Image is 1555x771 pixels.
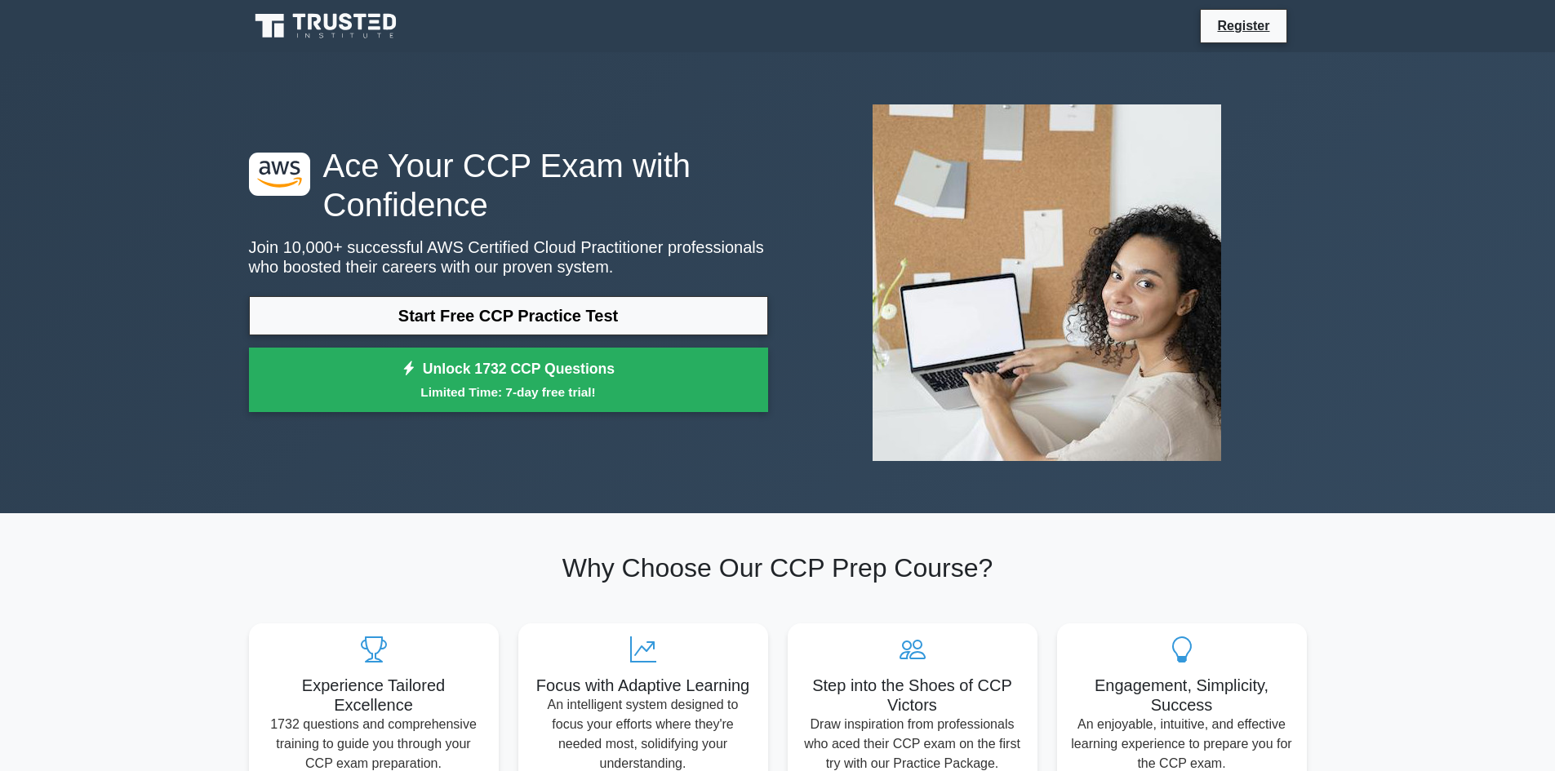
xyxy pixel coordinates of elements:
[249,146,768,224] h1: Ace Your CCP Exam with Confidence
[269,383,748,401] small: Limited Time: 7-day free trial!
[249,296,768,335] a: Start Free CCP Practice Test
[262,676,486,715] h5: Experience Tailored Excellence
[1207,16,1279,36] a: Register
[801,676,1024,715] h5: Step into the Shoes of CCP Victors
[249,348,768,413] a: Unlock 1732 CCP QuestionsLimited Time: 7-day free trial!
[1070,676,1294,715] h5: Engagement, Simplicity, Success
[249,552,1307,583] h2: Why Choose Our CCP Prep Course?
[531,676,755,695] h5: Focus with Adaptive Learning
[249,237,768,277] p: Join 10,000+ successful AWS Certified Cloud Practitioner professionals who boosted their careers ...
